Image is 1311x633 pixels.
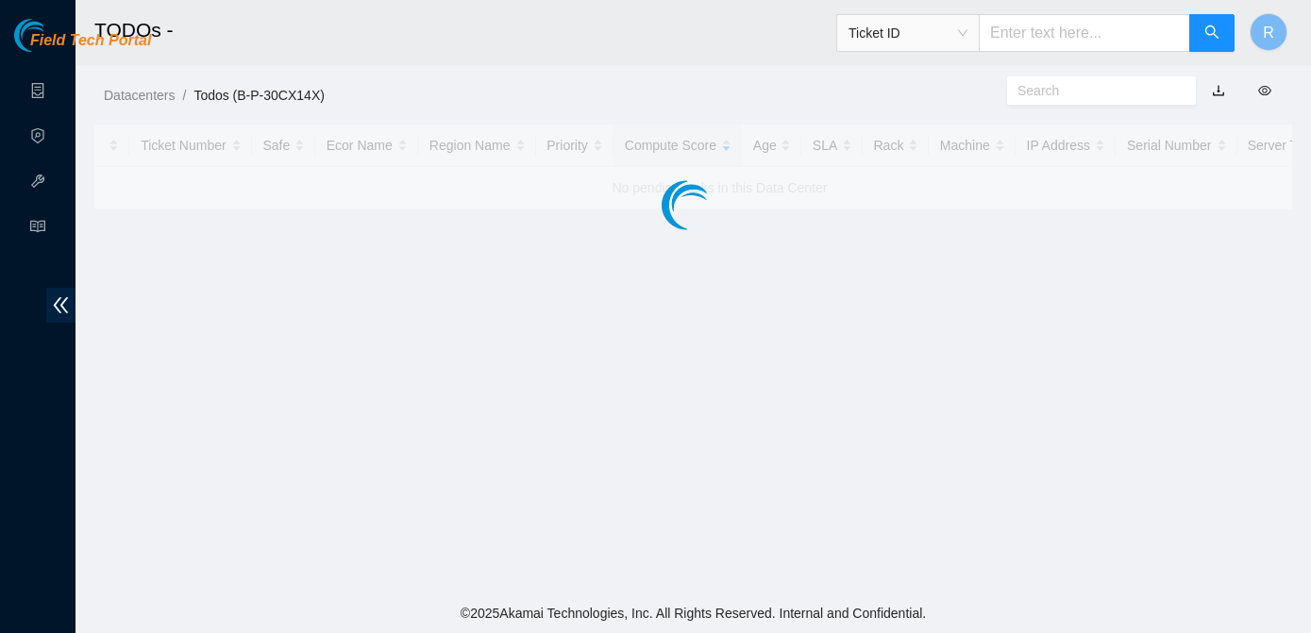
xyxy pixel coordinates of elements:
[1198,75,1239,106] button: download
[1189,14,1235,52] button: search
[30,210,45,248] span: read
[979,14,1190,52] input: Enter text here...
[104,88,175,103] a: Datacenters
[1263,21,1274,44] span: R
[1017,80,1170,101] input: Search
[193,88,325,103] a: Todos (B-P-30CX14X)
[1204,25,1219,42] span: search
[1258,84,1271,97] span: eye
[14,19,95,52] img: Akamai Technologies
[14,34,151,58] a: Akamai TechnologiesField Tech Portal
[46,288,76,323] span: double-left
[76,593,1311,633] footer: © 2025 Akamai Technologies, Inc. All Rights Reserved. Internal and Confidential.
[849,19,967,47] span: Ticket ID
[1250,13,1287,51] button: R
[182,88,186,103] span: /
[30,32,151,50] span: Field Tech Portal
